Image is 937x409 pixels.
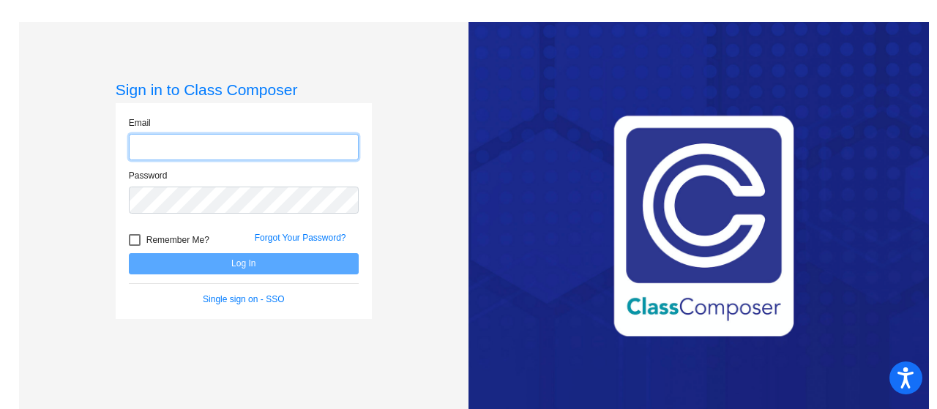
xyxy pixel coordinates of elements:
a: Forgot Your Password? [255,233,346,243]
a: Single sign on - SSO [203,294,284,304]
label: Password [129,169,168,182]
label: Email [129,116,151,130]
button: Log In [129,253,359,274]
h3: Sign in to Class Composer [116,80,372,99]
span: Remember Me? [146,231,209,249]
